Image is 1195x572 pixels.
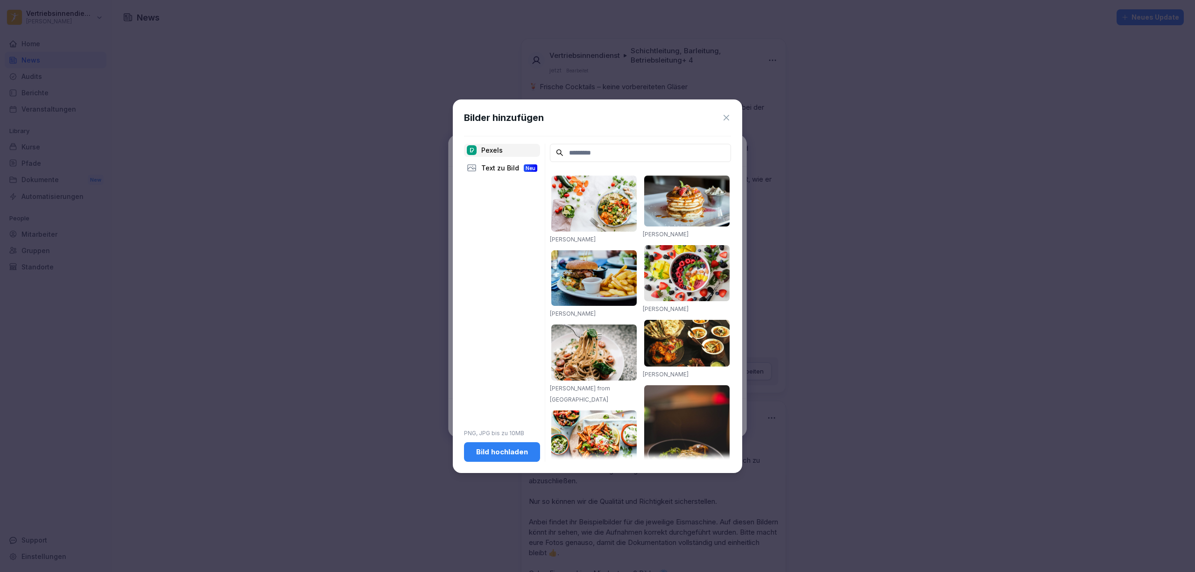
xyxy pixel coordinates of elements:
[471,447,533,457] div: Bild hochladen
[464,111,544,125] h1: Bilder hinzufügen
[524,164,537,172] div: Neu
[464,429,540,438] p: PNG, JPG bis zu 10MB
[467,145,477,155] img: pexels.png
[551,250,637,306] img: pexels-photo-70497.jpeg
[551,325,637,381] img: pexels-photo-1279330.jpeg
[644,320,730,367] img: pexels-photo-958545.jpeg
[464,162,540,175] div: Text zu Bild
[643,231,689,238] a: [PERSON_NAME]
[643,371,689,378] a: [PERSON_NAME]
[644,176,730,226] img: pexels-photo-376464.jpeg
[550,236,596,243] a: [PERSON_NAME]
[643,305,689,312] a: [PERSON_NAME]
[550,385,610,403] a: [PERSON_NAME] from [GEOGRAPHIC_DATA]
[551,176,637,232] img: pexels-photo-1640777.jpeg
[550,310,596,317] a: [PERSON_NAME]
[551,410,637,474] img: pexels-photo-1640772.jpeg
[464,442,540,462] button: Bild hochladen
[644,245,730,301] img: pexels-photo-1099680.jpeg
[464,144,540,157] div: Pexels
[644,385,730,515] img: pexels-photo-842571.jpeg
